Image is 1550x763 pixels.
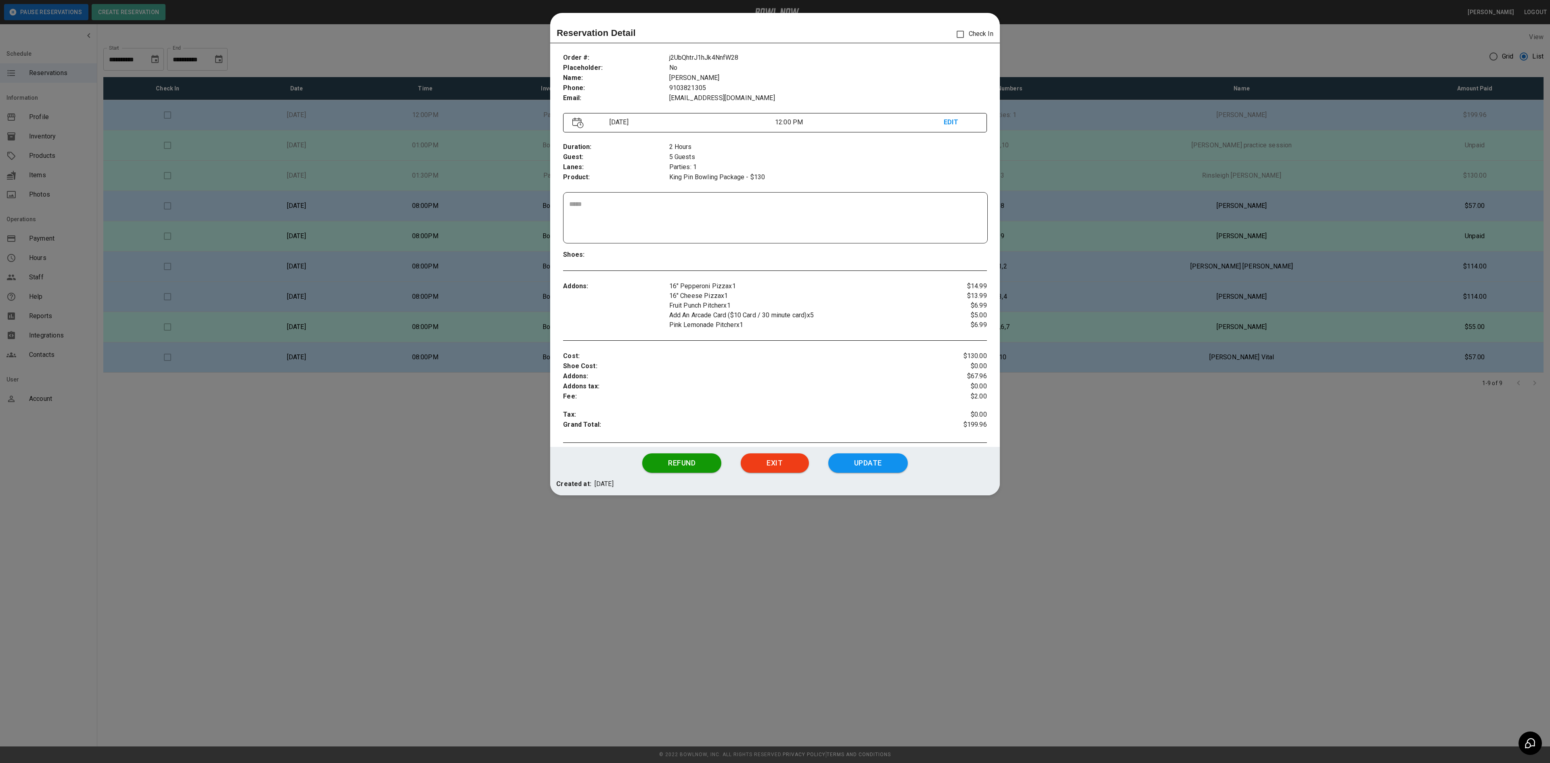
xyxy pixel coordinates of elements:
p: Addons : [563,281,669,291]
p: 12:00 PM [775,117,944,127]
p: $130.00 [916,351,987,361]
p: $0.00 [916,361,987,371]
p: Placeholder : [563,63,669,73]
p: Reservation Detail [557,26,636,40]
p: 16" Pepperoni Pizza x 1 [669,281,916,291]
p: Fruit Punch Pitcher x 1 [669,301,916,310]
p: $5.00 [916,310,987,320]
p: $199.96 [916,420,987,432]
button: Exit [741,453,809,473]
p: Product : [563,172,669,182]
p: Addons tax : [563,381,916,392]
button: Refund [642,453,721,473]
p: Addons : [563,371,916,381]
p: Shoes : [563,250,669,260]
p: $6.99 [916,320,987,330]
p: [DATE] [606,117,775,127]
p: Lanes : [563,162,669,172]
p: Order # : [563,53,669,63]
p: $13.99 [916,291,987,301]
p: Pink Lemonade Pitcher x 1 [669,320,916,330]
p: $0.00 [916,381,987,392]
p: Email : [563,93,669,103]
p: 9103821305 [669,83,987,93]
p: Check In [952,26,993,43]
p: 16" Cheese Pizza x 1 [669,291,916,301]
p: $0.00 [916,410,987,420]
p: No [669,63,987,73]
button: Update [828,453,908,473]
p: $67.96 [916,371,987,381]
p: $6.99 [916,301,987,310]
p: Grand Total : [563,420,916,432]
p: EDIT [944,117,978,128]
p: Guest : [563,152,669,162]
p: [PERSON_NAME] [669,73,987,83]
p: Name : [563,73,669,83]
p: Fee : [563,392,916,402]
p: Duration : [563,142,669,152]
p: 5 Guests [669,152,987,162]
p: Tax : [563,410,916,420]
p: $14.99 [916,281,987,291]
p: Parties: 1 [669,162,987,172]
img: Vector [572,117,584,128]
p: Phone : [563,83,669,93]
p: 2 Hours [669,142,987,152]
p: [DATE] [595,479,614,489]
p: j2UbQhtrJ1hJk4NnfW28 [669,53,987,63]
p: King Pin Bowling Package - $130 [669,172,987,182]
p: Add An Arcade Card ($10 Card / 30 minute card) x 5 [669,310,916,320]
p: $2.00 [916,392,987,402]
p: Shoe Cost : [563,361,916,371]
p: [EMAIL_ADDRESS][DOMAIN_NAME] [669,93,987,103]
p: Cost : [563,351,916,361]
p: Created at: [556,479,591,489]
